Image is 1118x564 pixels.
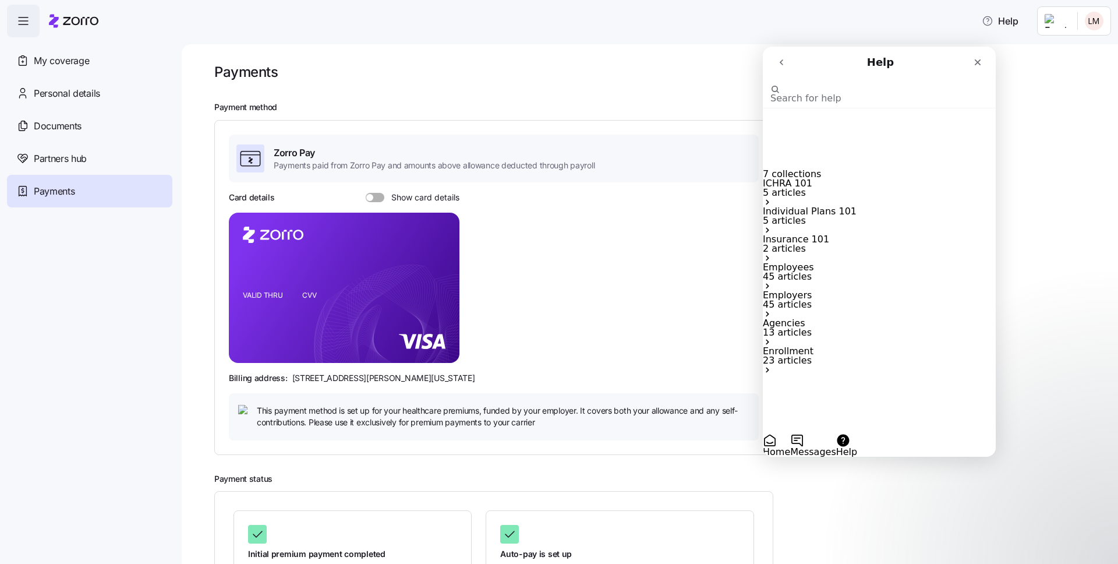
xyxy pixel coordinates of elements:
img: 3e6f9c6ccca0a4d12f3f96deaf996304 [1085,12,1103,30]
a: Partners hub [7,142,172,175]
span: Help [982,14,1018,28]
span: My coverage [34,54,89,68]
img: icon bulb [238,405,252,419]
h2: Payment method [214,102,1102,113]
h1: Payments [214,63,278,81]
button: Help [73,387,94,410]
a: Personal details [7,77,172,110]
tspan: VALID THRU [243,291,283,299]
iframe: Intercom live chat [763,47,996,457]
a: My coverage [7,44,172,77]
a: Payments [7,175,172,207]
span: Messages [27,400,73,411]
span: Documents [34,119,82,133]
a: Documents [7,110,172,142]
span: Zorro Pay [274,146,595,160]
h2: Payment status [214,474,1102,485]
span: Initial premium payment completed [248,548,457,560]
button: Help [972,9,1028,33]
span: Billing address: [229,372,288,384]
span: Auto-pay is set up [500,548,740,560]
span: Personal details [34,86,100,101]
tspan: CVV [302,291,317,299]
span: Payments paid from Zorro Pay and amounts above allowance deducted through payroll [274,160,595,171]
img: Employer logo [1045,14,1068,28]
span: Show card details [384,193,459,202]
span: Partners hub [34,151,87,166]
h3: Card details [229,192,275,203]
span: Payments [34,184,75,199]
span: This payment method is set up for your healthcare premiums, funded by your employer. It covers bo... [257,405,749,429]
span: Help [73,400,94,411]
span: [STREET_ADDRESS][PERSON_NAME][US_STATE] [292,372,475,384]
